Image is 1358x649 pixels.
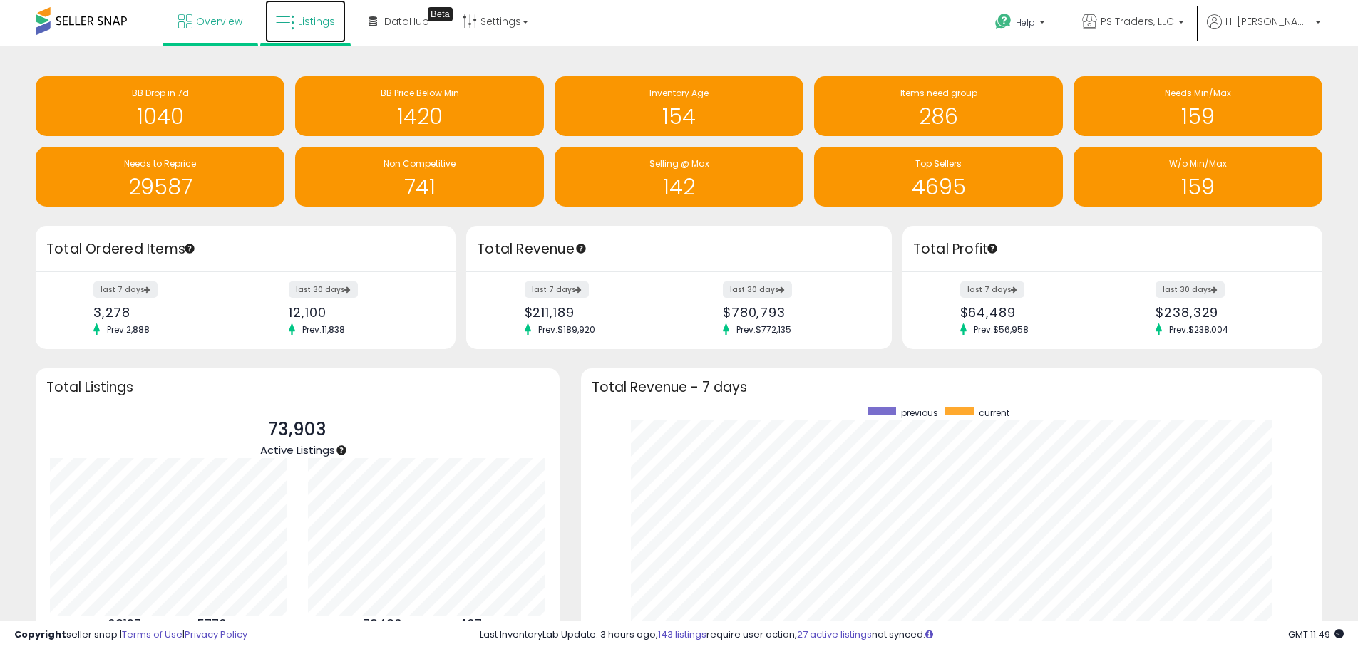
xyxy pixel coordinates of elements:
div: Tooltip anchor [428,7,453,21]
span: Selling @ Max [649,157,709,170]
h1: 142 [562,175,796,199]
span: BB Drop in 7d [132,87,189,99]
a: 27 active listings [797,628,872,641]
h1: 1420 [302,105,537,128]
h1: 1040 [43,105,277,128]
span: Inventory Age [649,87,709,99]
div: seller snap | | [14,628,247,642]
a: Privacy Policy [185,628,247,641]
h1: 159 [1081,175,1315,199]
a: Hi [PERSON_NAME] [1207,14,1321,46]
span: Prev: $189,920 [531,323,602,336]
h1: 286 [821,105,1056,128]
div: Tooltip anchor [183,242,196,255]
span: Non Competitive [384,157,456,170]
span: Prev: 11,838 [295,323,352,336]
div: $64,489 [960,305,1102,320]
div: $780,793 [723,305,867,320]
b: 73436 [363,616,402,633]
h3: Total Profit [913,239,1312,259]
a: Needs Min/Max 159 [1074,76,1322,136]
div: $211,189 [525,305,669,320]
h1: 154 [562,105,796,128]
span: Listings [298,14,335,28]
h3: Total Revenue - 7 days [592,382,1312,393]
span: current [979,407,1009,419]
div: Tooltip anchor [986,242,999,255]
a: Needs to Reprice 29587 [36,147,284,207]
span: Prev: $772,135 [729,323,798,336]
label: last 7 days [93,281,158,298]
span: BB Price Below Min [381,87,459,99]
span: Prev: 2,888 [100,323,157,336]
label: last 7 days [960,281,1024,298]
h1: 4695 [821,175,1056,199]
b: 467 [458,616,482,633]
span: Top Sellers [915,157,962,170]
span: Overview [196,14,242,28]
label: last 30 days [723,281,792,298]
b: 5776 [197,616,227,633]
div: Tooltip anchor [575,242,587,255]
span: Prev: $56,958 [967,323,1036,336]
h1: 159 [1081,105,1315,128]
b: 68127 [108,616,141,633]
i: Get Help [994,13,1012,31]
span: DataHub [384,14,429,28]
div: 3,278 [93,305,235,320]
label: last 7 days [525,281,589,298]
a: Inventory Age 154 [555,76,803,136]
a: Non Competitive 741 [295,147,544,207]
span: Needs to Reprice [124,157,196,170]
span: previous [901,407,938,419]
div: 12,100 [289,305,431,320]
span: PS Traders, LLC [1101,14,1174,28]
a: BB Drop in 7d 1040 [36,76,284,136]
span: W/o Min/Max [1169,157,1227,170]
span: 2025-10-13 11:49 GMT [1288,628,1344,641]
p: 73,903 [260,416,335,443]
span: Hi [PERSON_NAME] [1225,14,1311,28]
span: Needs Min/Max [1165,87,1231,99]
a: BB Price Below Min 1420 [295,76,544,136]
label: last 30 days [1156,281,1225,298]
h3: Total Ordered Items [46,239,445,259]
a: 143 listings [658,628,706,641]
h3: Total Revenue [477,239,881,259]
a: Items need group 286 [814,76,1063,136]
span: Prev: $238,004 [1162,323,1235,336]
span: Help [1016,16,1035,28]
strong: Copyright [14,628,66,641]
a: Terms of Use [122,628,182,641]
i: Click here to read more about un-synced listings. [925,630,933,639]
span: Active Listings [260,442,335,457]
div: Last InventoryLab Update: 3 hours ago, require user action, not synced. [480,628,1344,642]
span: Items need group [900,87,977,99]
div: $238,329 [1156,305,1297,320]
label: last 30 days [289,281,358,298]
h3: Total Listings [46,382,549,393]
a: Top Sellers 4695 [814,147,1063,207]
a: W/o Min/Max 159 [1074,147,1322,207]
h1: 741 [302,175,537,199]
h1: 29587 [43,175,277,199]
a: Help [984,2,1059,46]
a: Selling @ Max 142 [555,147,803,207]
div: Tooltip anchor [335,444,348,457]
